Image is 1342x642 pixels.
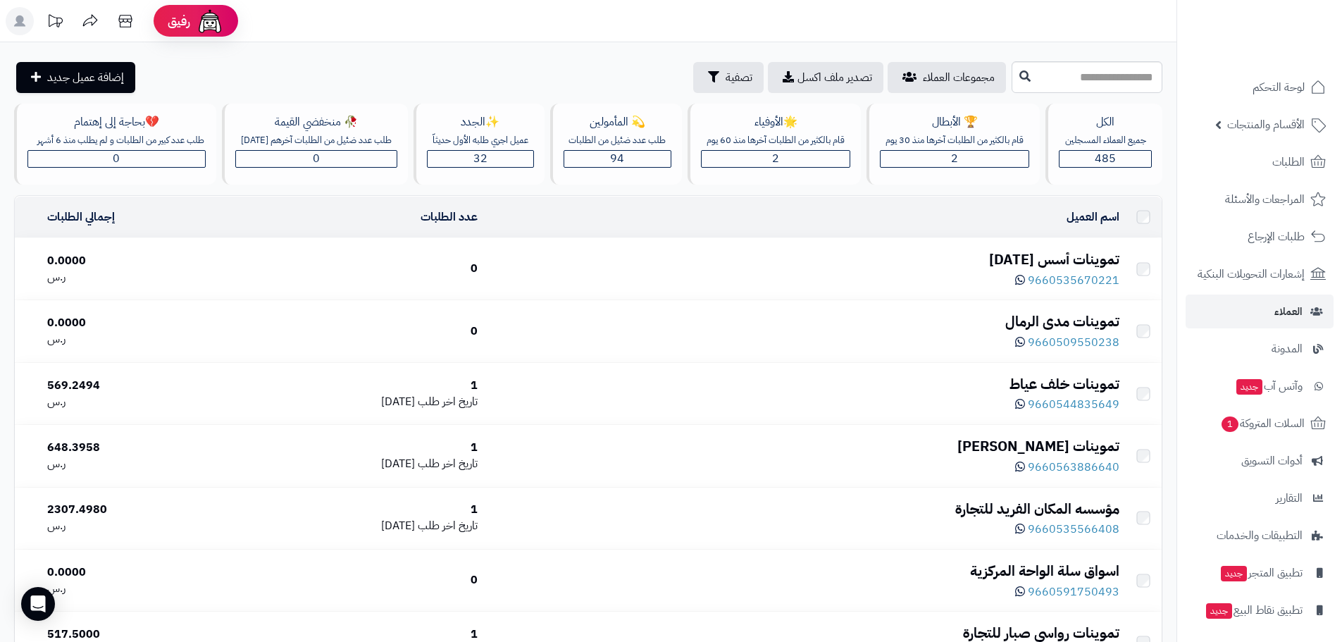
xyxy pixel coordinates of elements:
div: تموينات مدى الرمال [489,311,1119,332]
span: تاريخ اخر طلب [418,455,478,472]
div: ر.س [47,331,223,347]
a: التطبيقات والخدمات [1186,519,1334,553]
span: 1 [1222,416,1238,432]
div: 1 [234,378,478,394]
div: اسواق سلة الواحة المركزية [489,561,1119,581]
span: التطبيقات والخدمات [1217,526,1303,545]
div: ✨الجدد [427,114,534,130]
a: 9660535566408 [1015,521,1119,538]
a: المدونة [1186,332,1334,366]
a: إشعارات التحويلات البنكية [1186,257,1334,291]
span: إضافة عميل جديد [47,69,124,86]
div: ر.س [47,269,223,285]
span: لوحة التحكم [1253,78,1305,97]
div: 💫 المأمولين [564,114,672,130]
span: تاريخ اخر طلب [418,517,478,534]
div: [DATE] [234,456,478,472]
span: الطلبات [1272,152,1305,172]
div: طلب عدد كبير من الطلبات و لم يطلب منذ 6 أشهر [37,134,206,147]
div: ر.س [47,456,223,472]
div: قام بالكثير من الطلبات آخرها منذ 30 يوم [880,134,1029,147]
div: 🥀 منخفضي القيمة [235,114,397,130]
div: [DATE] [234,394,478,410]
span: 0 [313,150,320,167]
span: تاريخ اخر طلب [418,393,478,410]
div: 💔بحاجة إلى إهتمام [27,114,206,130]
div: Open Intercom Messenger [21,587,55,621]
div: طلب عدد ضئيل من الطلبات آخرهم [DATE] [235,134,397,147]
a: عدد الطلبات [421,209,478,226]
div: الكل [1059,114,1152,130]
span: مجموعات العملاء [923,69,995,86]
div: ر.س [47,518,223,534]
span: 32 [473,150,487,167]
a: الطلبات [1186,145,1334,179]
div: 🌟الأوفياء [701,114,850,130]
div: 0 [234,323,478,340]
span: 94 [610,150,624,167]
div: 1 [234,502,478,518]
a: التقارير [1186,481,1334,515]
span: تطبيق المتجر [1219,563,1303,583]
span: أدوات التسويق [1241,451,1303,471]
div: 2307.4980 [47,502,223,518]
span: 2 [772,150,779,167]
a: لوحة التحكم [1186,70,1334,104]
div: قام بالكثير من الطلبات آخرها منذ 60 يوم [701,134,850,147]
a: تطبيق نقاط البيعجديد [1186,593,1334,627]
a: الكلجميع العملاء المسجلين485 [1043,104,1165,185]
span: 9660535670221 [1028,272,1119,289]
span: الأقسام والمنتجات [1227,115,1305,135]
span: جديد [1236,379,1262,395]
div: ر.س [47,394,223,410]
a: 💔بحاجة إلى إهتمامطلب عدد كبير من الطلبات و لم يطلب منذ 6 أشهر0 [11,104,219,185]
a: ✨الجددعميل اجري طلبه الأول حديثاّ32 [411,104,547,185]
a: 9660591750493 [1015,584,1119,600]
a: تطبيق المتجرجديد [1186,556,1334,590]
span: جديد [1221,566,1247,581]
div: عميل اجري طلبه الأول حديثاّ [427,134,534,147]
img: ai-face.png [196,7,224,35]
a: طلبات الإرجاع [1186,220,1334,254]
div: تموينات خلف عياط [489,374,1119,395]
div: تموينات أسس [DATE] [489,249,1119,270]
a: مجموعات العملاء [888,62,1006,93]
a: 🌟الأوفياءقام بالكثير من الطلبات آخرها منذ 60 يوم2 [685,104,864,185]
div: ر.س [47,581,223,597]
div: 0.0000 [47,315,223,331]
div: 569.2494 [47,378,223,394]
span: السلات المتروكة [1220,414,1305,433]
span: 9660591750493 [1028,584,1119,600]
a: السلات المتروكة1 [1186,407,1334,440]
div: 0.0000 [47,564,223,581]
a: 9660544835649 [1015,396,1119,413]
div: طلب عدد ضئيل من الطلبات [564,134,672,147]
div: 0 [234,261,478,277]
a: اسم العميل [1067,209,1119,226]
a: 9660563886640 [1015,459,1119,476]
div: جميع العملاء المسجلين [1059,134,1152,147]
span: طلبات الإرجاع [1248,227,1305,247]
span: رفيق [168,13,190,30]
a: المراجعات والأسئلة [1186,183,1334,216]
span: 9660509550238 [1028,334,1119,351]
span: المدونة [1272,339,1303,359]
div: 🏆 الأبطال [880,114,1029,130]
span: 9660544835649 [1028,396,1119,413]
a: أدوات التسويق [1186,444,1334,478]
a: إجمالي الطلبات [47,209,115,226]
a: 🏆 الأبطالقام بالكثير من الطلبات آخرها منذ 30 يوم2 [864,104,1043,185]
img: logo-2.png [1246,39,1329,69]
span: التقارير [1276,488,1303,508]
a: وآتس آبجديد [1186,369,1334,403]
span: 0 [113,150,120,167]
a: إضافة عميل جديد [16,62,135,93]
div: مؤسسه المكان الفريد للتجارة [489,499,1119,519]
div: 648.3958 [47,440,223,456]
span: إشعارات التحويلات البنكية [1198,264,1305,284]
a: تصدير ملف اكسل [768,62,883,93]
a: تحديثات المنصة [37,7,73,39]
div: [DATE] [234,518,478,534]
div: 0.0000 [47,253,223,269]
a: 9660535670221 [1015,272,1119,289]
